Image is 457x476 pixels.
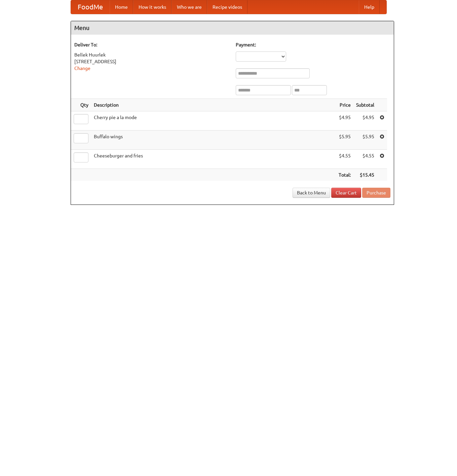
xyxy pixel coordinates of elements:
[91,131,336,150] td: Buffalo wings
[293,188,330,198] a: Back to Menu
[336,150,353,169] td: $4.55
[353,111,377,131] td: $4.95
[91,99,336,111] th: Description
[91,111,336,131] td: Cherry pie a la mode
[74,66,90,71] a: Change
[74,51,229,58] div: Bellek Huurlek
[74,41,229,48] h5: Deliver To:
[71,21,394,35] h4: Menu
[336,131,353,150] td: $5.95
[336,111,353,131] td: $4.95
[331,188,361,198] a: Clear Cart
[359,0,380,14] a: Help
[353,169,377,181] th: $15.45
[353,150,377,169] td: $4.55
[71,0,110,14] a: FoodMe
[71,99,91,111] th: Qty
[353,131,377,150] td: $5.95
[236,41,390,48] h5: Payment:
[91,150,336,169] td: Cheeseburger and fries
[353,99,377,111] th: Subtotal
[336,99,353,111] th: Price
[207,0,247,14] a: Recipe videos
[133,0,172,14] a: How it works
[110,0,133,14] a: Home
[336,169,353,181] th: Total:
[172,0,207,14] a: Who we are
[362,188,390,198] button: Purchase
[74,58,229,65] div: [STREET_ADDRESS]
